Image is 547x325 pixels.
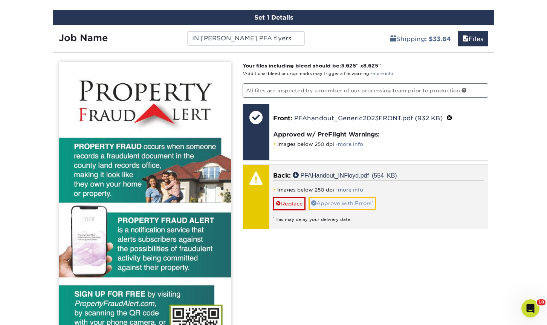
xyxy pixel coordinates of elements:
a: PFAhandout_Generic2023FRONT.pdf (932 KB) [294,115,443,122]
div: Set 1 Details [53,10,494,25]
iframe: Intercom live chat [521,299,539,317]
input: Enter a job name [187,31,304,46]
a: Shipping: $33.64 [385,31,456,46]
span: Front: [273,115,292,122]
strong: Job Name [59,32,108,43]
b: : $33.64 [425,35,451,43]
span: files [463,35,469,43]
span: 3.625 [341,63,356,69]
span: shipping [390,35,396,43]
a: more info [338,187,363,193]
div: This may delay your delivery date! [273,210,484,223]
strong: Your files including bleed should be: " x " [243,63,381,69]
a: more info [338,141,363,147]
small: *Additional bleed or crop marks may trigger a file warning – [243,71,393,76]
a: Replace [273,197,306,210]
a: Files [458,31,488,46]
li: Images below 250 dpi - [273,187,484,193]
p: All files are inspected by a member of our processing team prior to production. [243,83,489,98]
li: Images below 250 dpi - [273,141,484,147]
a: PFAHandout_INFloyd.pdf (554 KB) [293,172,397,178]
a: more info [373,71,393,76]
a: Approve with Errors* [309,197,376,210]
span: Back: [273,172,291,179]
h4: Approved w/ PreFlight Warnings: [273,131,484,138]
span: 10 [537,299,545,305]
span: 8.625 [363,63,378,69]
